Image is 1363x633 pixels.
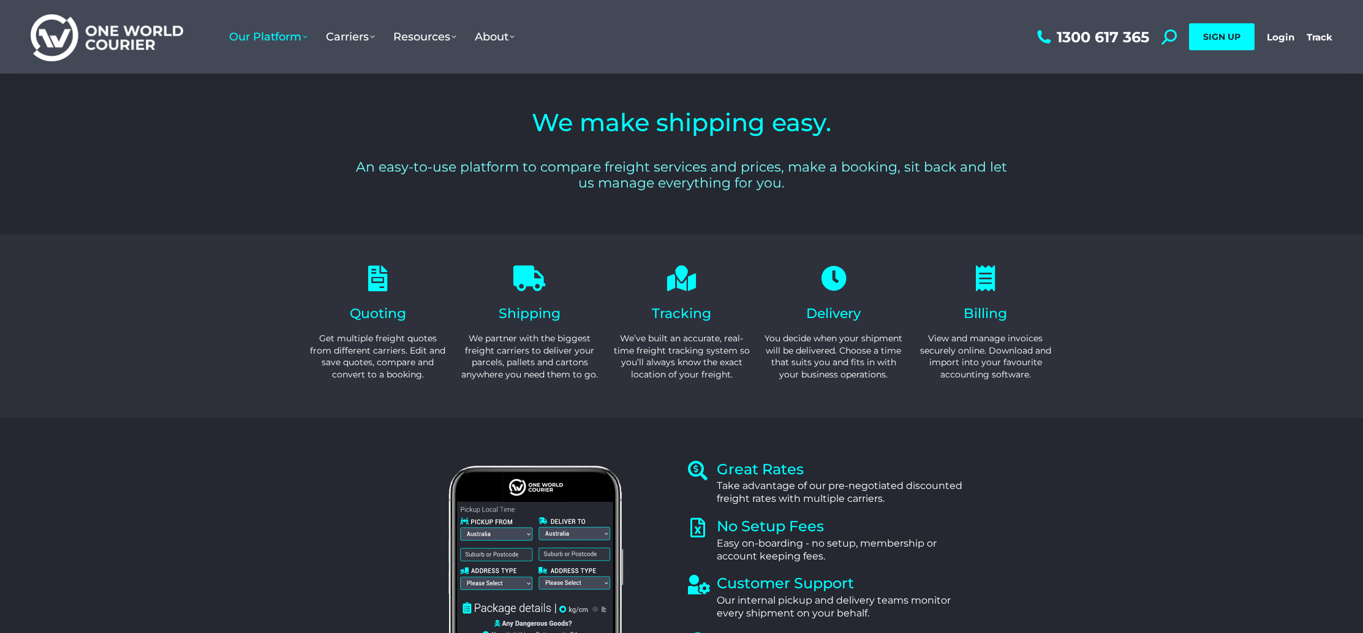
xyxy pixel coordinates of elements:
[1189,23,1255,50] a: SIGN UP
[475,30,515,44] span: About
[220,18,317,56] a: Our Platform
[717,517,824,535] a: No Setup Fees
[1203,31,1240,42] span: SIGN UP
[764,333,904,381] p: You decide when your shipment will be delivered. Choose a time that suits you and fits in with yo...
[1267,31,1294,43] a: Login
[916,307,1055,320] h2: Billing
[326,30,375,44] span: Carriers
[612,307,752,320] h2: Tracking
[466,18,524,56] a: About
[717,480,964,506] div: Take advantage of our pre-negotiated discounted freight rates with multiple carriers.
[460,307,600,320] h2: Shipping
[717,460,804,478] a: Great Rates
[353,159,1011,192] h2: An easy-to-use platform to compare freight services and prices, make a booking, sit back and let ...
[308,307,448,320] h2: Quoting
[717,594,964,620] div: Our internal pickup and delivery teams monitor every shipment on your behalf.
[31,12,183,62] img: One World Courier
[764,307,904,320] h2: Delivery
[353,110,1011,135] h2: We make shipping easy.
[384,18,466,56] a: Resources
[717,574,854,592] a: Customer Support
[612,333,752,381] p: We’ve built an accurate, real-time freight tracking system so you’ll always know the exact locati...
[308,333,448,381] p: Get multiple freight quotes from different carriers. Edit and save quotes, compare and convert to...
[1307,31,1332,43] a: Track
[1034,29,1149,45] a: 1300 617 365
[460,333,600,381] p: We partner with the biggest freight carriers to deliver your parcels, pallets and cartons anywher...
[229,30,308,44] span: Our Platform
[393,30,456,44] span: Resources
[916,333,1055,381] p: View and manage invoices securely online. Download and import into your favourite accounting soft...
[717,537,964,563] div: Easy on-boarding - no setup, membership or account keeping fees.
[317,18,384,56] a: Carriers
